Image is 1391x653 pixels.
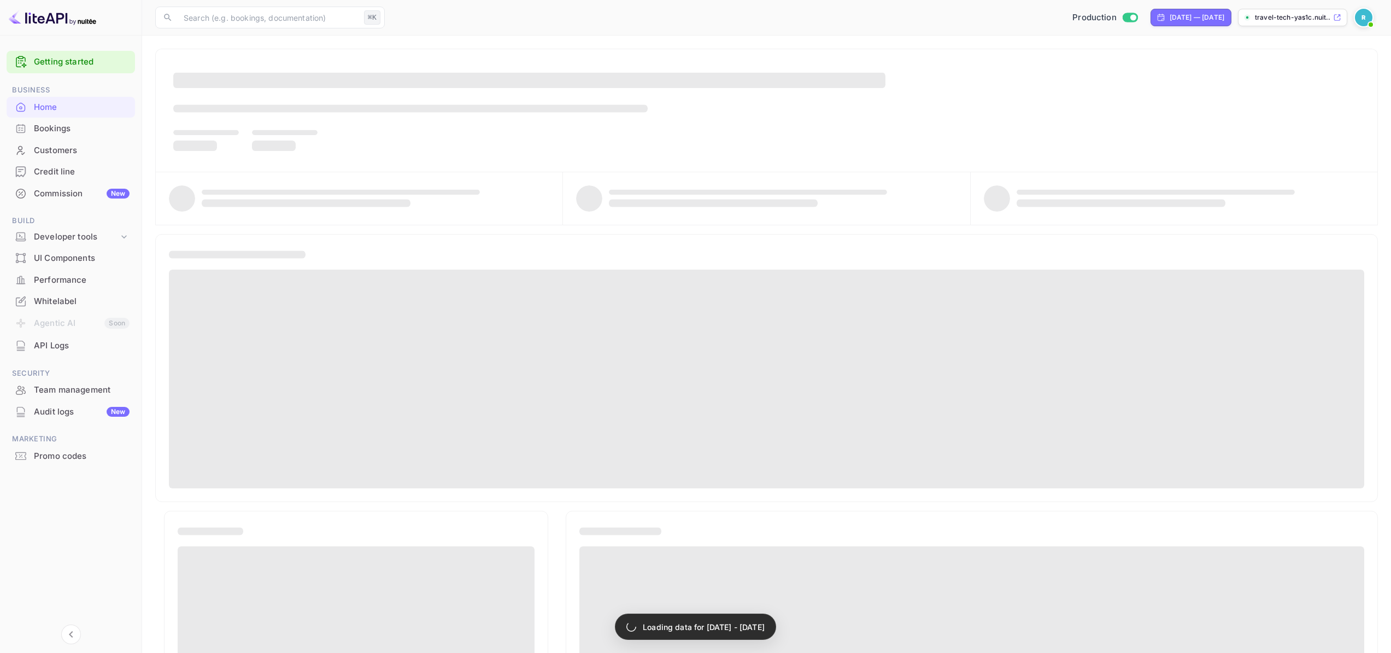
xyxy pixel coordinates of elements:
[7,140,135,160] a: Customers
[34,166,130,178] div: Credit line
[7,291,135,312] div: Whitelabel
[7,228,135,247] div: Developer tools
[107,189,130,199] div: New
[107,407,130,417] div: New
[7,433,135,445] span: Marketing
[7,291,135,311] a: Whitelabel
[7,380,135,401] div: Team management
[7,215,135,227] span: Build
[1355,9,1372,26] img: Revolut
[7,161,135,183] div: Credit line
[7,248,135,269] div: UI Components
[34,188,130,200] div: Commission
[364,10,380,25] div: ⌘K
[34,274,130,287] div: Performance
[643,621,765,633] p: Loading data for [DATE] - [DATE]
[7,380,135,400] a: Team management
[177,7,360,28] input: Search (e.g. bookings, documentation)
[7,118,135,139] div: Bookings
[7,446,135,466] a: Promo codes
[34,144,130,157] div: Customers
[1255,13,1331,22] p: travel-tech-yas1c.nuit...
[7,183,135,203] a: CommissionNew
[7,270,135,290] a: Performance
[7,51,135,73] div: Getting started
[9,9,96,26] img: LiteAPI logo
[34,295,130,308] div: Whitelabel
[7,335,135,357] div: API Logs
[61,625,81,644] button: Collapse navigation
[1068,11,1142,24] div: Switch to Sandbox mode
[7,335,135,355] a: API Logs
[7,97,135,117] a: Home
[34,56,130,68] a: Getting started
[7,97,135,118] div: Home
[7,248,135,268] a: UI Components
[1072,11,1117,24] span: Production
[7,446,135,467] div: Promo codes
[34,406,130,418] div: Audit logs
[7,140,135,161] div: Customers
[34,450,130,463] div: Promo codes
[7,84,135,96] span: Business
[7,118,135,138] a: Bookings
[1170,13,1224,22] div: [DATE] — [DATE]
[7,183,135,205] div: CommissionNew
[7,368,135,380] span: Security
[34,101,130,114] div: Home
[34,252,130,265] div: UI Components
[7,401,135,422] a: Audit logsNew
[7,401,135,423] div: Audit logsNew
[34,340,130,352] div: API Logs
[34,123,130,135] div: Bookings
[7,161,135,182] a: Credit line
[34,231,119,243] div: Developer tools
[34,384,130,397] div: Team management
[7,270,135,291] div: Performance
